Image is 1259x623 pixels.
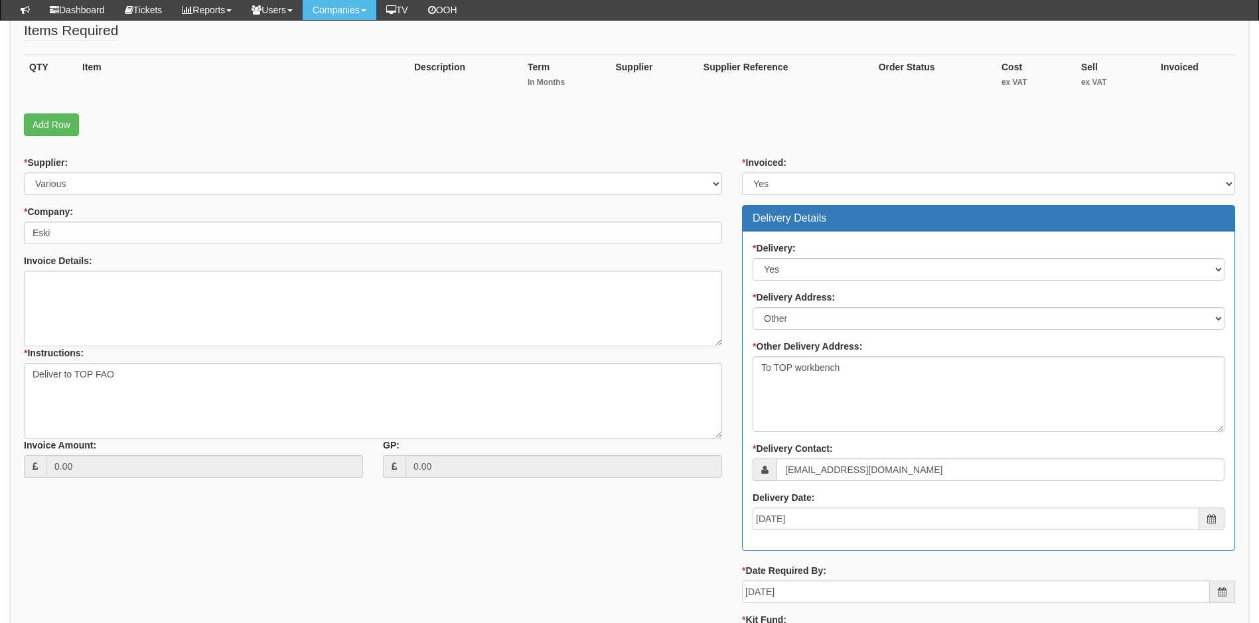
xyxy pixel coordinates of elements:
label: Instructions: [24,346,84,360]
label: Delivery: [753,242,796,255]
small: In Months [528,77,605,88]
th: Item [77,55,409,101]
label: Delivery Date: [753,491,814,504]
th: QTY [24,55,77,101]
h3: Delivery Details [753,212,1224,224]
label: Other Delivery Address: [753,340,862,353]
label: Invoiced: [742,156,786,169]
th: Cost [996,55,1076,101]
small: ex VAT [1081,77,1150,88]
label: Invoice Details: [24,254,92,267]
th: Order Status [873,55,996,101]
label: Invoice Amount: [24,439,96,452]
small: ex VAT [1001,77,1071,88]
th: Supplier Reference [698,55,873,101]
th: Description [409,55,522,101]
th: Term [522,55,611,101]
a: Add Row [24,113,79,136]
label: Date Required By: [742,564,826,577]
th: Invoiced [1155,55,1235,101]
th: Supplier [610,55,698,101]
label: Company: [24,205,73,218]
legend: Items Required [24,21,118,41]
label: GP: [383,439,400,452]
label: Delivery Address: [753,291,835,304]
label: Delivery Contact: [753,442,833,455]
label: Supplier: [24,156,68,169]
th: Sell [1076,55,1155,101]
